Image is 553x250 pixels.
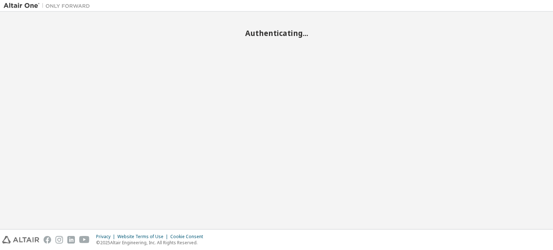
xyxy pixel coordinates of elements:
[2,236,39,244] img: altair_logo.svg
[170,234,207,240] div: Cookie Consent
[79,236,90,244] img: youtube.svg
[117,234,170,240] div: Website Terms of Use
[4,2,94,9] img: Altair One
[67,236,75,244] img: linkedin.svg
[44,236,51,244] img: facebook.svg
[55,236,63,244] img: instagram.svg
[96,240,207,246] p: © 2025 Altair Engineering, Inc. All Rights Reserved.
[4,28,549,38] h2: Authenticating...
[96,234,117,240] div: Privacy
